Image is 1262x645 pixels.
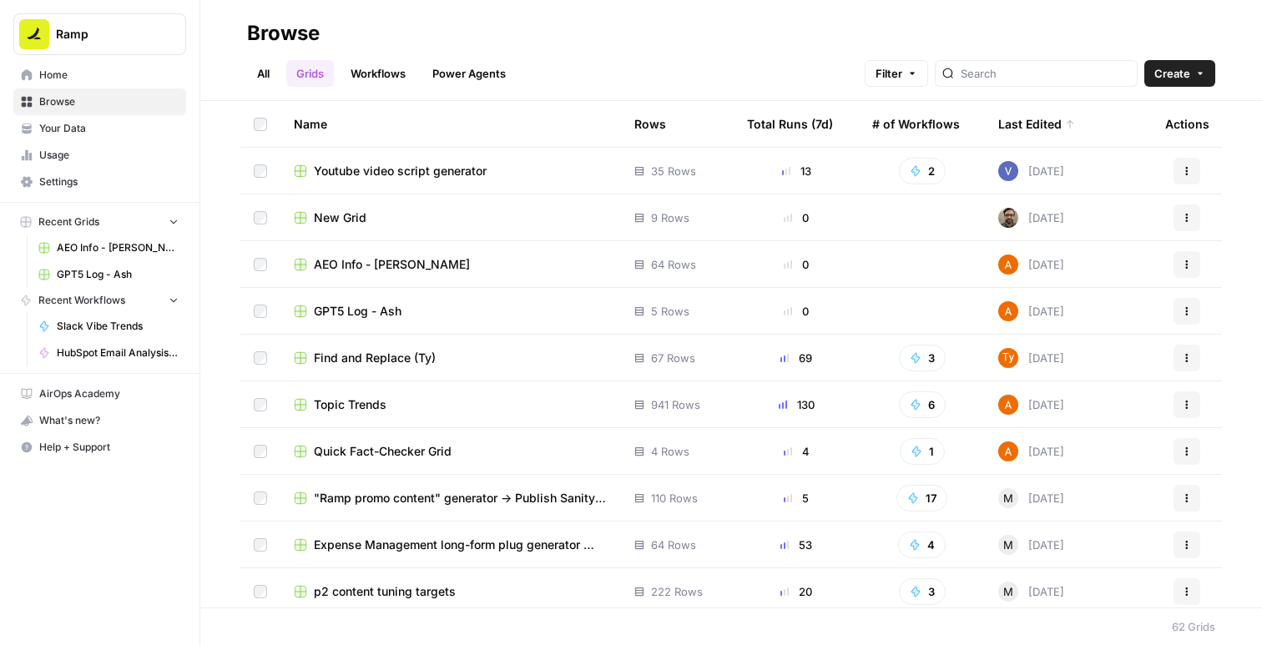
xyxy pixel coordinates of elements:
button: Filter [865,60,928,87]
a: Browse [13,88,186,115]
span: 9 Rows [651,209,689,226]
div: [DATE] [998,254,1064,275]
div: [DATE] [998,208,1064,228]
img: i32oznjerd8hxcycc1k00ct90jt3 [998,301,1018,321]
span: "Ramp promo content" generator -> Publish Sanity updates [314,490,608,506]
input: Search [961,65,1130,82]
img: w3u4o0x674bbhdllp7qjejaf0yui [998,208,1018,228]
div: [DATE] [998,488,1064,508]
a: Home [13,62,186,88]
span: GPT5 Log - Ash [57,267,179,282]
div: 69 [747,350,846,366]
img: i32oznjerd8hxcycc1k00ct90jt3 [998,254,1018,275]
span: 64 Rows [651,537,696,553]
button: What's new? [13,407,186,434]
a: Power Agents [422,60,516,87]
span: GPT5 Log - Ash [314,303,401,320]
span: Home [39,68,179,83]
span: Filter [876,65,902,82]
div: 130 [747,396,846,413]
div: [DATE] [998,161,1064,181]
span: Browse [39,94,179,109]
span: p2 content tuning targets [314,583,456,600]
div: What's new? [14,408,185,433]
div: Rows [634,101,666,147]
button: Recent Workflows [13,288,186,313]
a: Slack Vibe Trends [31,313,186,340]
img: i32oznjerd8hxcycc1k00ct90jt3 [998,395,1018,415]
button: 3 [899,578,946,605]
button: 4 [898,532,946,558]
a: HubSpot Email Analysis Segment [31,340,186,366]
span: Help + Support [39,440,179,455]
span: 5 Rows [651,303,689,320]
span: 67 Rows [651,350,695,366]
div: # of Workflows [872,101,960,147]
span: Usage [39,148,179,163]
div: 0 [747,256,846,273]
span: 110 Rows [651,490,698,506]
a: Quick Fact-Checker Grid [294,443,608,460]
a: AirOps Academy [13,380,186,407]
div: Name [294,101,608,147]
img: szi60bu66hjqu9o5fojcby1muiuu [998,348,1018,368]
div: [DATE] [998,535,1064,555]
button: Recent Grids [13,209,186,234]
span: Recent Grids [38,214,99,229]
span: New Grid [314,209,366,226]
span: 222 Rows [651,583,703,600]
span: Slack Vibe Trends [57,319,179,334]
span: Recent Workflows [38,293,125,308]
img: 2tijbeq1l253n59yk5qyo2htxvbk [998,161,1018,181]
img: Ramp Logo [19,19,49,49]
span: Youtube video script generator [314,163,487,179]
div: 20 [747,583,846,600]
span: AirOps Academy [39,386,179,401]
a: Settings [13,169,186,195]
span: Expense Management long-form plug generator --> Publish to Sanity [314,537,608,553]
a: Workflows [341,60,416,87]
span: Quick Fact-Checker Grid [314,443,452,460]
a: Grids [286,60,334,87]
div: Browse [247,20,320,47]
div: 5 [747,490,846,506]
div: [DATE] [998,441,1064,461]
button: 2 [899,158,946,184]
button: 1 [900,438,945,465]
a: Find and Replace (Ty) [294,350,608,366]
a: Youtube video script generator [294,163,608,179]
span: M [1003,537,1013,553]
a: AEO Info - [PERSON_NAME] [294,256,608,273]
div: [DATE] [998,348,1064,368]
div: Last Edited [998,101,1075,147]
div: 62 Grids [1172,618,1215,635]
div: 13 [747,163,846,179]
span: M [1003,490,1013,506]
button: 3 [899,345,946,371]
span: AEO Info - [PERSON_NAME] [314,256,470,273]
span: Find and Replace (Ty) [314,350,436,366]
span: 35 Rows [651,163,696,179]
a: p2 content tuning targets [294,583,608,600]
img: i32oznjerd8hxcycc1k00ct90jt3 [998,441,1018,461]
button: 17 [896,485,947,511]
a: Your Data [13,115,186,142]
span: Your Data [39,121,179,136]
span: Topic Trends [314,396,386,413]
button: 6 [899,391,946,418]
div: Actions [1165,101,1209,147]
a: GPT5 Log - Ash [294,303,608,320]
a: All [247,60,280,87]
a: Topic Trends [294,396,608,413]
span: Ramp [56,26,157,43]
span: 941 Rows [651,396,700,413]
a: New Grid [294,209,608,226]
span: 64 Rows [651,256,696,273]
span: M [1003,583,1013,600]
a: "Ramp promo content" generator -> Publish Sanity updates [294,490,608,506]
button: Workspace: Ramp [13,13,186,55]
span: Create [1154,65,1190,82]
a: AEO Info - [PERSON_NAME] [31,234,186,261]
span: Settings [39,174,179,189]
button: Help + Support [13,434,186,461]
